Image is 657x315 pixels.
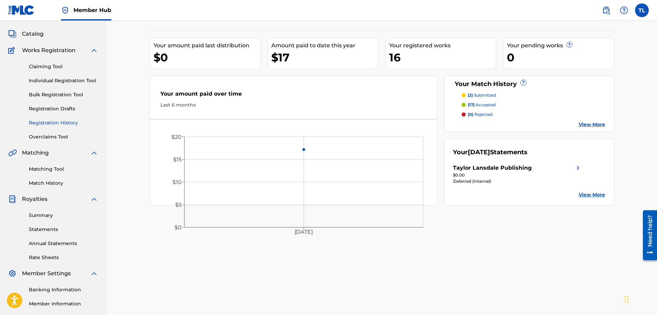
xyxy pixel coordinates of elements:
a: Taylor Lansdale Publishingright chevron icon$0.00Deferred (Internal) [453,164,582,184]
div: Deferred (Internal) [453,178,582,184]
a: Match History [29,180,98,187]
div: 16 [389,50,496,65]
a: SummarySummary [8,13,50,22]
span: ? [567,42,572,47]
a: Public Search [599,3,613,17]
div: Your registered works [389,41,496,50]
a: (0) rejected [462,111,605,118]
tspan: $0 [174,224,182,231]
span: Royalties [22,195,47,203]
img: expand [90,46,98,54]
span: [DATE] [468,148,490,156]
span: Member Hub [73,6,111,14]
a: Registration History [29,119,98,126]
div: $17 [271,50,378,65]
tspan: $5 [175,202,182,208]
img: Catalog [8,30,16,38]
div: $0.00 [453,172,582,178]
span: Catalog [22,30,44,38]
div: $0 [154,50,260,65]
p: rejected [468,111,492,118]
span: Works Registration [22,46,76,54]
img: expand [90,149,98,157]
div: Amount paid to date this year [271,41,378,50]
img: search [602,6,610,14]
span: Matching [22,149,49,157]
tspan: $15 [173,156,182,163]
a: Member Information [29,300,98,307]
img: right chevron icon [574,164,582,172]
img: Top Rightsholder [61,6,69,14]
p: submitted [468,92,496,98]
img: help [620,6,628,14]
a: Matching Tool [29,166,98,173]
a: Banking Information [29,286,98,293]
iframe: Resource Center [638,208,657,263]
span: ? [521,80,526,85]
a: Rate Sheets [29,254,98,261]
a: Annual Statements [29,240,98,247]
img: Matching [8,149,17,157]
span: (2) [468,93,473,98]
tspan: [DATE] [294,229,313,235]
span: (17) [468,102,475,107]
img: Member Settings [8,269,16,278]
div: Drag [625,289,629,310]
p: accepted [468,102,496,108]
div: Your amount paid last distribution [154,41,260,50]
a: View More [579,121,605,128]
div: Your Statements [453,148,528,157]
tspan: $20 [171,134,182,140]
img: Works Registration [8,46,17,54]
img: Royalties [8,195,16,203]
div: 0 [507,50,614,65]
div: User Menu [635,3,649,17]
a: Overclaims Tool [29,133,98,141]
a: CatalogCatalog [8,30,44,38]
div: Last 6 months [160,101,427,109]
tspan: $10 [172,179,182,185]
span: Member Settings [22,269,71,278]
div: Help [617,3,631,17]
span: (0) [468,112,473,117]
div: Your Match History [453,80,605,89]
a: Statements [29,226,98,233]
img: MLC Logo [8,5,35,15]
a: (2) submitted [462,92,605,98]
img: expand [90,269,98,278]
a: View More [579,191,605,198]
a: Summary [29,212,98,219]
div: Taylor Lansdale Publishing [453,164,532,172]
a: (17) accepted [462,102,605,108]
div: Your pending works [507,41,614,50]
a: Bulk Registration Tool [29,91,98,98]
img: expand [90,195,98,203]
iframe: Chat Widget [623,282,657,315]
a: Individual Registration Tool [29,77,98,84]
div: Your amount paid over time [160,90,427,101]
a: Registration Drafts [29,105,98,112]
a: Claiming Tool [29,63,98,70]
